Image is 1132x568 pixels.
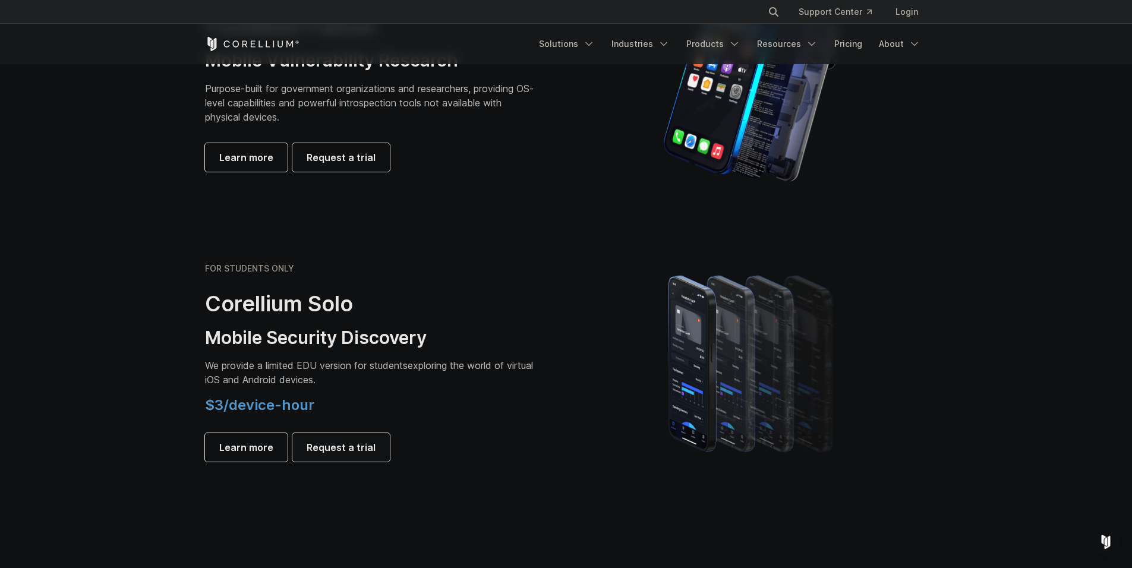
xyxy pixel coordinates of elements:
[205,359,408,371] span: We provide a limited EDU version for students
[1092,528,1120,556] div: Open Intercom Messenger
[789,1,881,23] a: Support Center
[604,33,677,55] a: Industries
[872,33,928,55] a: About
[205,358,538,387] p: exploring the world of virtual iOS and Android devices.
[307,440,376,455] span: Request a trial
[219,150,273,165] span: Learn more
[679,33,748,55] a: Products
[205,143,288,172] a: Learn more
[292,433,390,462] a: Request a trial
[205,291,538,317] h2: Corellium Solo
[307,150,376,165] span: Request a trial
[753,1,928,23] div: Navigation Menu
[644,258,861,466] img: A lineup of four iPhone models becoming more gradient and blurred
[750,33,825,55] a: Resources
[532,33,928,55] div: Navigation Menu
[205,81,538,124] p: Purpose-built for government organizations and researchers, providing OS-level capabilities and p...
[205,37,299,51] a: Corellium Home
[763,1,784,23] button: Search
[292,143,390,172] a: Request a trial
[219,440,273,455] span: Learn more
[205,327,538,349] h3: Mobile Security Discovery
[205,433,288,462] a: Learn more
[886,1,928,23] a: Login
[532,33,602,55] a: Solutions
[205,396,314,414] span: $3/device-hour
[205,263,294,274] h6: FOR STUDENTS ONLY
[827,33,869,55] a: Pricing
